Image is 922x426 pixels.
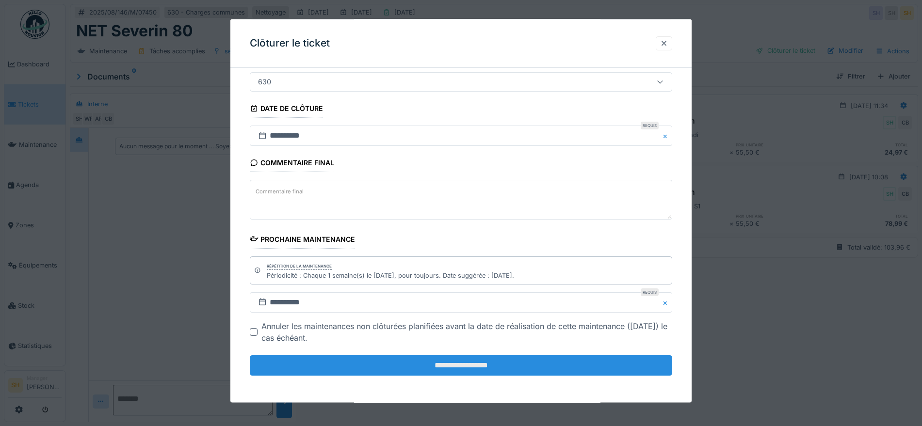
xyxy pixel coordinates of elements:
[662,126,672,146] button: Close
[261,320,672,344] div: Annuler les maintenances non clôturées planifiées avant la date de réalisation de cette maintenan...
[250,37,330,49] h3: Clôturer le ticket
[250,232,355,248] div: Prochaine maintenance
[254,185,306,197] label: Commentaire final
[662,292,672,313] button: Close
[267,270,514,280] div: Périodicité : Chaque 1 semaine(s) le [DATE], pour toujours. Date suggérée : [DATE].
[250,101,323,118] div: Date de clôture
[250,156,334,172] div: Commentaire final
[641,288,659,296] div: Requis
[641,122,659,129] div: Requis
[254,77,275,87] div: 630
[267,263,332,269] div: Répétition de la maintenance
